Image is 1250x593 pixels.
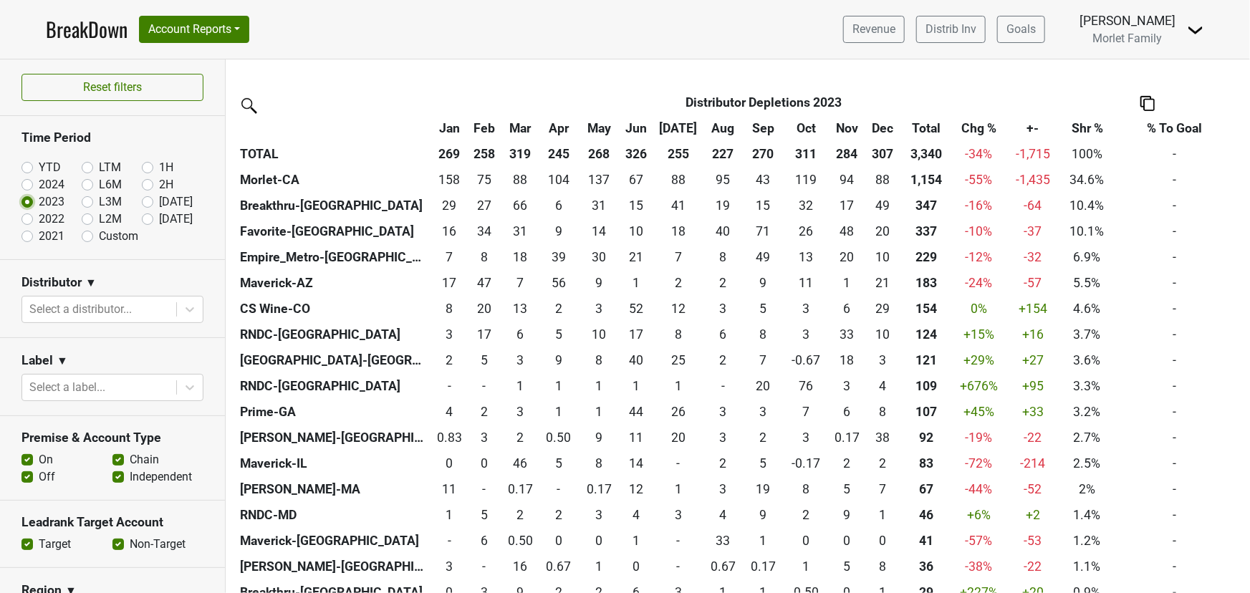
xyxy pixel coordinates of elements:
td: 34.6% [1060,167,1115,193]
th: 269 [432,141,467,167]
td: - [1115,193,1235,218]
td: 17.16 [432,270,467,296]
th: May: activate to sort column ascending [579,115,619,141]
td: 6.166 [539,193,579,218]
label: 1H [159,159,173,176]
td: 7.667 [654,322,703,347]
span: ▼ [85,274,97,291]
td: 2.834 [579,296,619,322]
div: 9 [746,274,780,292]
div: 17 [470,325,498,344]
th: TOTAL [236,141,432,167]
td: 9.167 [539,347,579,373]
th: 154.080 [900,296,951,322]
th: 268 [579,141,619,167]
span: Morlet Family [1093,32,1163,45]
td: 70.832 [743,218,783,244]
th: Apr: activate to sort column ascending [539,115,579,141]
td: 28.501 [865,296,901,322]
td: 5 [743,296,783,322]
div: 7 [505,274,535,292]
td: 16.5 [619,322,654,347]
th: 319 [501,141,539,167]
th: 245 [539,141,579,167]
div: 8 [436,299,463,318]
th: 228.916 [900,244,951,270]
div: 9 [582,274,616,292]
th: Empire_Metro-[GEOGRAPHIC_DATA] [236,244,432,270]
div: 48 [832,222,862,241]
td: 3.7% [1060,322,1115,347]
td: 19.585 [865,218,901,244]
div: 10 [582,325,616,344]
th: 326 [619,141,654,167]
div: 5 [746,299,780,318]
td: 16.5 [467,322,502,347]
td: 1.2 [829,270,865,296]
th: 1154.334 [900,167,951,193]
div: 88 [658,170,700,189]
div: 3 [706,299,740,318]
th: Distributor Depletions 2023 [467,90,1060,115]
div: -37 [1009,222,1057,241]
div: 71 [746,222,780,241]
div: 26 [787,222,825,241]
th: 347.353 [900,193,951,218]
div: 337 [904,222,948,241]
div: 17 [832,196,862,215]
td: 17.336 [829,193,865,218]
div: +16 [1009,325,1057,344]
th: +-: activate to sort column ascending [1006,115,1060,141]
td: 15 [619,193,654,218]
td: 30.918 [579,193,619,218]
td: 48.333 [829,218,865,244]
td: 13 [784,244,830,270]
td: 40.666 [654,193,703,218]
div: -57 [1009,274,1057,292]
label: L6M [99,176,122,193]
td: 9.5 [579,322,619,347]
td: 20 [829,244,865,270]
td: 137 [579,167,619,193]
label: On [39,451,53,468]
div: +154 [1009,299,1057,318]
td: 47.331 [467,270,502,296]
th: &nbsp;: activate to sort column ascending [236,115,432,141]
th: Maverick-AZ [236,270,432,296]
div: 33 [832,325,862,344]
td: 49.166 [865,193,901,218]
td: 34.001 [467,218,502,244]
td: 66.334 [501,193,539,218]
div: 11 [787,274,825,292]
th: Shr %: activate to sort column ascending [1060,115,1115,141]
th: Total: activate to sort column ascending [900,115,951,141]
div: 7 [658,248,700,266]
div: 1 [622,274,650,292]
th: Jul: activate to sort column ascending [654,115,703,141]
div: 17 [436,274,463,292]
th: CS Wine-CO [236,296,432,322]
td: 87.667 [501,167,539,193]
img: filter [236,93,259,116]
div: 8 [658,325,700,344]
td: 67 [619,167,654,193]
div: 66 [505,196,535,215]
div: 18 [505,248,535,266]
td: 1.5 [539,296,579,322]
td: 8.499 [743,322,783,347]
td: 104 [539,167,579,193]
td: 31.916 [784,193,830,218]
div: 31 [582,196,616,215]
div: 21 [869,274,898,292]
div: 19 [706,196,740,215]
th: 3,340 [900,141,951,167]
div: 10 [869,248,898,266]
th: 258 [467,141,502,167]
div: 49 [869,196,898,215]
td: 9 [579,270,619,296]
a: Revenue [843,16,905,43]
div: 18 [658,222,700,241]
td: 52.17 [619,296,654,322]
div: 20 [470,299,498,318]
div: 34 [470,222,498,241]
